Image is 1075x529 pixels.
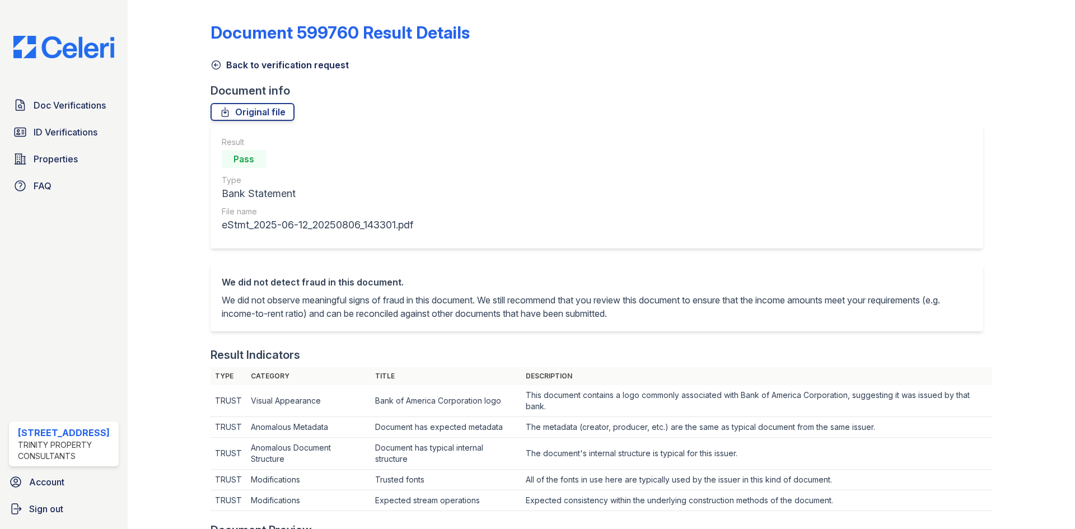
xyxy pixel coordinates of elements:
a: Sign out [4,498,123,520]
div: Result [222,137,413,148]
div: [STREET_ADDRESS] [18,426,114,439]
a: Account [4,471,123,493]
div: Result Indicators [211,347,300,363]
td: Bank of America Corporation logo [371,385,521,417]
th: Title [371,367,521,385]
span: Account [29,475,64,489]
td: Modifications [246,470,371,490]
div: Pass [222,150,267,168]
span: Doc Verifications [34,99,106,112]
th: Description [521,367,992,385]
span: FAQ [34,179,52,193]
td: Expected stream operations [371,490,521,511]
td: Document has expected metadata [371,417,521,438]
div: Bank Statement [222,186,413,202]
div: File name [222,206,413,217]
td: TRUST [211,470,246,490]
a: Properties [9,148,119,170]
td: Document has typical internal structure [371,438,521,470]
div: Document info [211,83,992,99]
p: We did not observe meaningful signs of fraud in this document. We still recommend that you review... [222,293,972,320]
div: eStmt_2025-06-12_20250806_143301.pdf [222,217,413,233]
div: Type [222,175,413,186]
th: Category [246,367,371,385]
div: We did not detect fraud in this document. [222,275,972,289]
td: Modifications [246,490,371,511]
td: Anomalous Document Structure [246,438,371,470]
td: Trusted fonts [371,470,521,490]
td: Visual Appearance [246,385,371,417]
td: Anomalous Metadata [246,417,371,438]
td: The document's internal structure is typical for this issuer. [521,438,992,470]
td: TRUST [211,490,246,511]
td: TRUST [211,438,246,470]
a: FAQ [9,175,119,197]
td: Expected consistency within the underlying construction methods of the document. [521,490,992,511]
td: The metadata (creator, producer, etc.) are the same as typical document from the same issuer. [521,417,992,438]
td: TRUST [211,417,246,438]
a: Doc Verifications [9,94,119,116]
span: ID Verifications [34,125,97,139]
th: Type [211,367,246,385]
a: Original file [211,103,295,121]
a: Document 599760 Result Details [211,22,470,43]
img: CE_Logo_Blue-a8612792a0a2168367f1c8372b55b34899dd931a85d93a1a3d3e32e68fde9ad4.png [4,36,123,58]
td: All of the fonts in use here are typically used by the issuer in this kind of document. [521,470,992,490]
span: Properties [34,152,78,166]
td: This document contains a logo commonly associated with Bank of America Corporation, suggesting it... [521,385,992,417]
span: Sign out [29,502,63,516]
div: Trinity Property Consultants [18,439,114,462]
a: ID Verifications [9,121,119,143]
a: Back to verification request [211,58,349,72]
td: TRUST [211,385,246,417]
